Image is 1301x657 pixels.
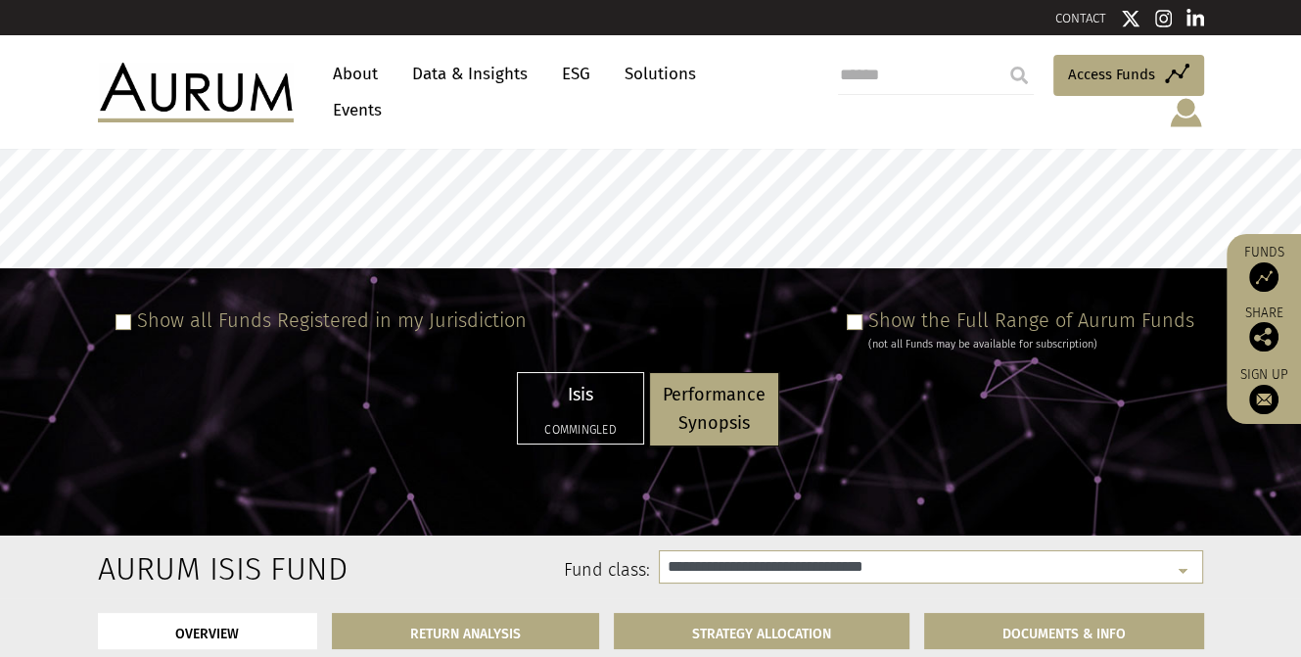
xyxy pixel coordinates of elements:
[868,336,1194,353] div: (not all Funds may be available for subscription)
[287,558,650,584] label: Fund class:
[1249,385,1278,414] img: Sign up to our newsletter
[332,613,599,649] a: RETURN ANALYSIS
[1168,96,1204,129] img: account-icon.svg
[1186,9,1204,28] img: Linkedin icon
[663,381,766,438] p: Performance Synopsis
[615,56,706,92] a: Solutions
[552,56,600,92] a: ESG
[137,308,527,332] label: Show all Funds Registered in my Jurisdiction
[323,56,388,92] a: About
[1053,55,1204,96] a: Access Funds
[1236,244,1291,292] a: Funds
[402,56,537,92] a: Data & Insights
[614,613,909,649] a: STRATEGY ALLOCATION
[999,56,1039,95] input: Submit
[1055,11,1106,25] a: CONTACT
[1249,262,1278,292] img: Access Funds
[531,424,630,436] h5: Commingled
[1068,63,1155,86] span: Access Funds
[1236,366,1291,414] a: Sign up
[1249,322,1278,352] img: Share this post
[1121,9,1140,28] img: Twitter icon
[868,308,1194,332] label: Show the Full Range of Aurum Funds
[323,92,382,128] a: Events
[1236,306,1291,352] div: Share
[98,63,294,121] img: Aurum
[531,381,630,409] p: Isis
[924,613,1204,649] a: DOCUMENTS & INFO
[98,550,257,587] h2: Aurum Isis Fund
[1155,9,1173,28] img: Instagram icon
